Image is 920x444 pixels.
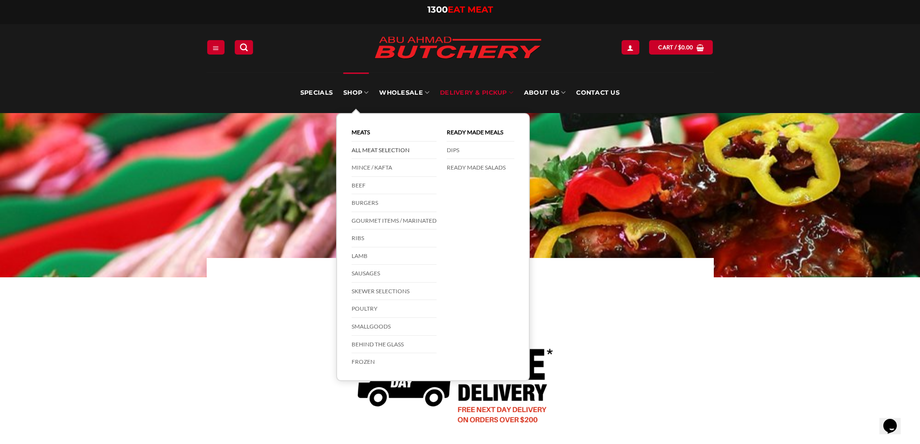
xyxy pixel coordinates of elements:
img: Abu Ahmad Butchery [366,30,550,67]
span: $ [678,43,681,52]
a: Frozen [352,353,437,371]
a: Beef [352,177,437,195]
span: 1300 [427,4,448,15]
a: Mince / Kafta [352,159,437,177]
a: Ready Made Salads [447,159,514,176]
a: Menu [207,40,225,54]
a: View cart [649,40,713,54]
a: Sausages [352,265,437,283]
a: Behind The Glass [352,336,437,354]
a: About Us [524,72,566,113]
a: Meats [352,124,437,142]
a: Burgers [352,194,437,212]
a: Login [622,40,639,54]
a: Gourmet Items / Marinated [352,212,437,230]
a: Skewer Selections [352,283,437,301]
a: Lamb [352,247,437,265]
a: Ribs [352,229,437,247]
iframe: chat widget [879,405,910,434]
a: 1300EAT MEAT [427,4,493,15]
a: DIPS [447,142,514,159]
a: Poultry [352,300,437,318]
a: All Meat Selection [352,142,437,159]
a: SHOP [343,72,368,113]
a: Specials [300,72,333,113]
span: EAT MEAT [448,4,493,15]
a: Wholesale [379,72,429,113]
a: Contact Us [576,72,620,113]
bdi: 0.00 [678,44,694,50]
span: Cart / [658,43,693,52]
a: Smallgoods [352,318,437,336]
a: Ready Made Meals [447,124,514,142]
a: Search [235,40,253,54]
a: Delivery & Pickup [440,72,513,113]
